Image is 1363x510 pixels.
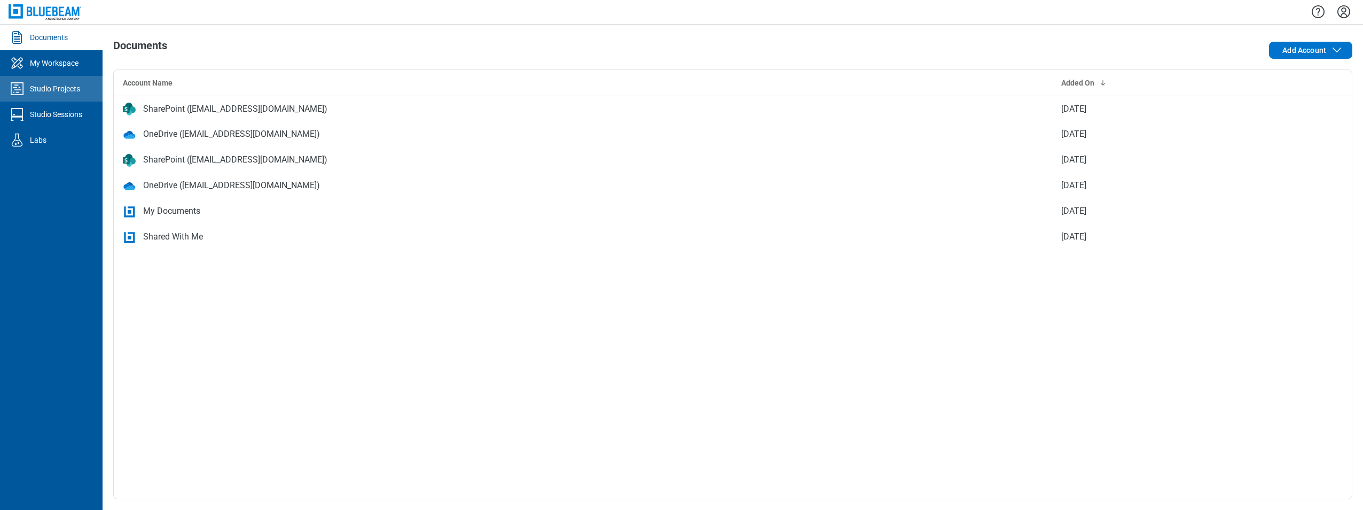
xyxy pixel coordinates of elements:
[143,205,200,218] div: My Documents
[30,58,79,68] div: My Workspace
[1053,96,1300,121] td: [DATE]
[30,135,46,145] div: Labs
[114,70,1352,250] table: bb-data-table
[123,78,1044,88] div: Account Name
[9,106,26,123] svg: Studio Sessions
[9,132,26,149] svg: Labs
[143,128,320,141] div: OneDrive ([EMAIL_ADDRESS][DOMAIN_NAME])
[143,230,203,243] div: Shared With Me
[143,179,320,192] div: OneDrive ([EMAIL_ADDRESS][DOMAIN_NAME])
[143,153,327,166] div: SharePoint ([EMAIL_ADDRESS][DOMAIN_NAME])
[9,55,26,72] svg: My Workspace
[1335,3,1352,21] button: Settings
[1061,78,1291,88] div: Added On
[30,83,80,94] div: Studio Projects
[9,80,26,97] svg: Studio Projects
[1053,224,1300,250] td: [DATE]
[1053,121,1300,147] td: [DATE]
[1053,198,1300,224] td: [DATE]
[143,103,327,115] div: SharePoint ([EMAIL_ADDRESS][DOMAIN_NAME])
[30,32,68,43] div: Documents
[9,4,81,20] img: Bluebeam, Inc.
[1053,147,1300,173] td: [DATE]
[1282,45,1326,56] span: Add Account
[1053,173,1300,198] td: [DATE]
[9,29,26,46] svg: Documents
[113,40,167,57] h1: Documents
[1269,42,1352,59] button: Add Account
[30,109,82,120] div: Studio Sessions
